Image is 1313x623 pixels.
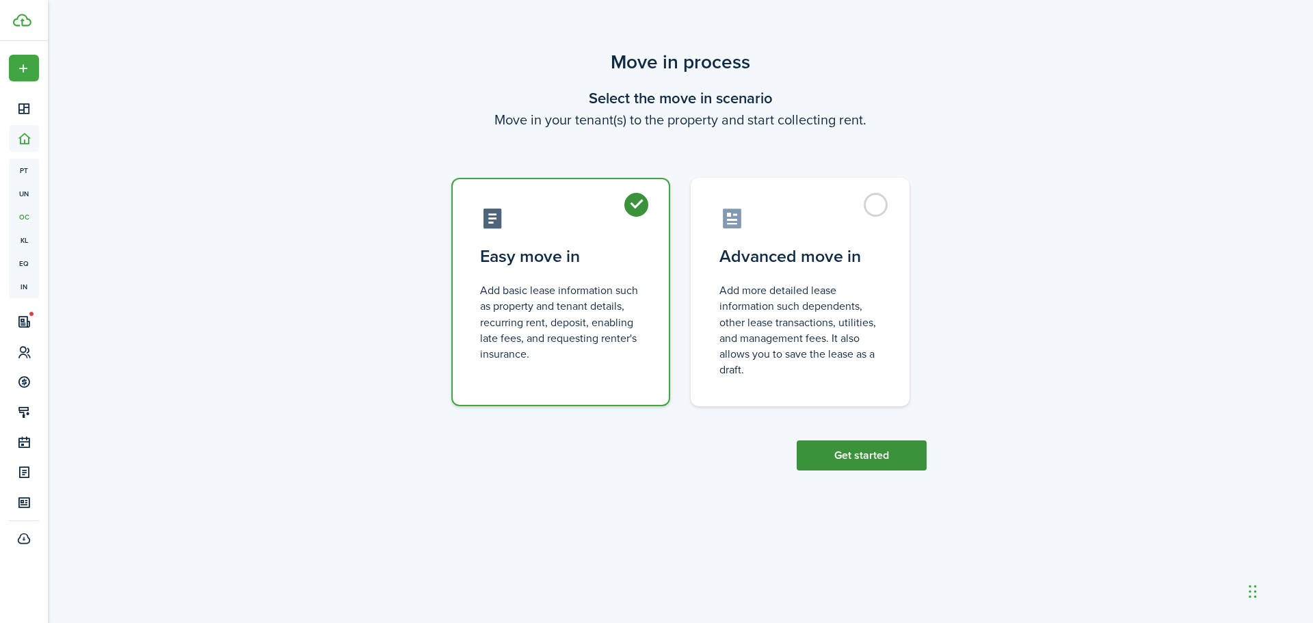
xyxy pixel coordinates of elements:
[434,48,927,77] scenario-title: Move in process
[1085,475,1313,623] iframe: Chat Widget
[9,55,39,81] button: Open menu
[719,244,881,269] control-radio-card-title: Advanced move in
[434,87,927,109] wizard-step-header-title: Select the move in scenario
[9,205,39,228] a: oc
[13,14,31,27] img: TenantCloud
[480,244,641,269] control-radio-card-title: Easy move in
[434,109,927,130] wizard-step-header-description: Move in your tenant(s) to the property and start collecting rent.
[9,182,39,205] a: un
[1249,571,1257,612] div: Drag
[9,228,39,252] a: kl
[9,252,39,275] a: eq
[719,282,881,377] control-radio-card-description: Add more detailed lease information such dependents, other lease transactions, utilities, and man...
[480,282,641,362] control-radio-card-description: Add basic lease information such as property and tenant details, recurring rent, deposit, enablin...
[797,440,927,470] button: Get started
[9,275,39,298] a: in
[9,159,39,182] a: pt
